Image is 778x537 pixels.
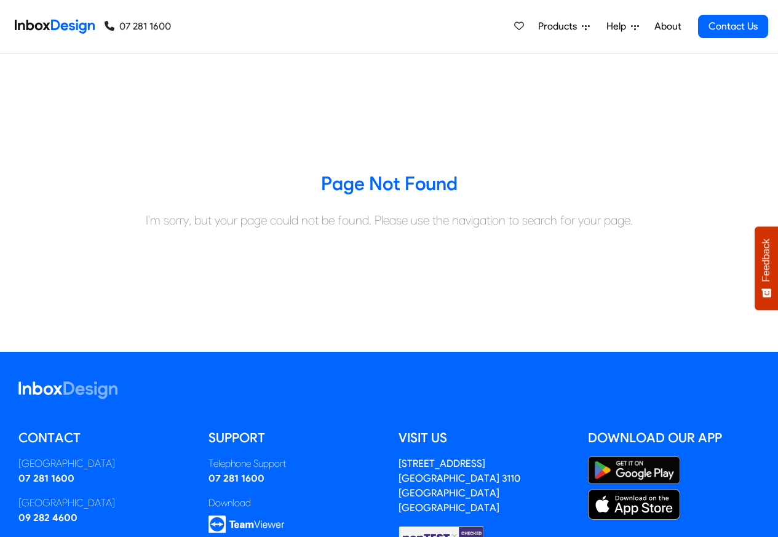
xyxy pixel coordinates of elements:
[399,429,570,447] h5: Visit us
[538,19,582,34] span: Products
[399,458,520,514] address: [STREET_ADDRESS] [GEOGRAPHIC_DATA] 3110 [GEOGRAPHIC_DATA] [GEOGRAPHIC_DATA]
[755,226,778,310] button: Feedback - Show survey
[533,14,595,39] a: Products
[208,429,380,447] h5: Support
[208,472,264,484] a: 07 281 1600
[18,429,190,447] h5: Contact
[606,19,631,34] span: Help
[698,15,768,38] a: Contact Us
[208,496,380,511] div: Download
[761,239,772,282] span: Feedback
[18,456,190,471] div: [GEOGRAPHIC_DATA]
[588,456,680,484] img: Google Play Store
[9,172,769,196] h3: Page Not Found
[9,211,769,229] div: I'm sorry, but your page could not be found. Please use the navigation to search for your page.
[208,515,285,533] img: logo_teamviewer.svg
[18,472,74,484] a: 07 281 1600
[399,458,520,514] a: [STREET_ADDRESS][GEOGRAPHIC_DATA] 3110[GEOGRAPHIC_DATA][GEOGRAPHIC_DATA]
[18,512,77,523] a: 09 282 4600
[588,429,760,447] h5: Download our App
[208,456,380,471] div: Telephone Support
[18,381,117,399] img: logo_inboxdesign_white.svg
[601,14,644,39] a: Help
[18,496,190,511] div: [GEOGRAPHIC_DATA]
[105,19,171,34] a: 07 281 1600
[588,489,680,520] img: Apple App Store
[651,14,685,39] a: About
